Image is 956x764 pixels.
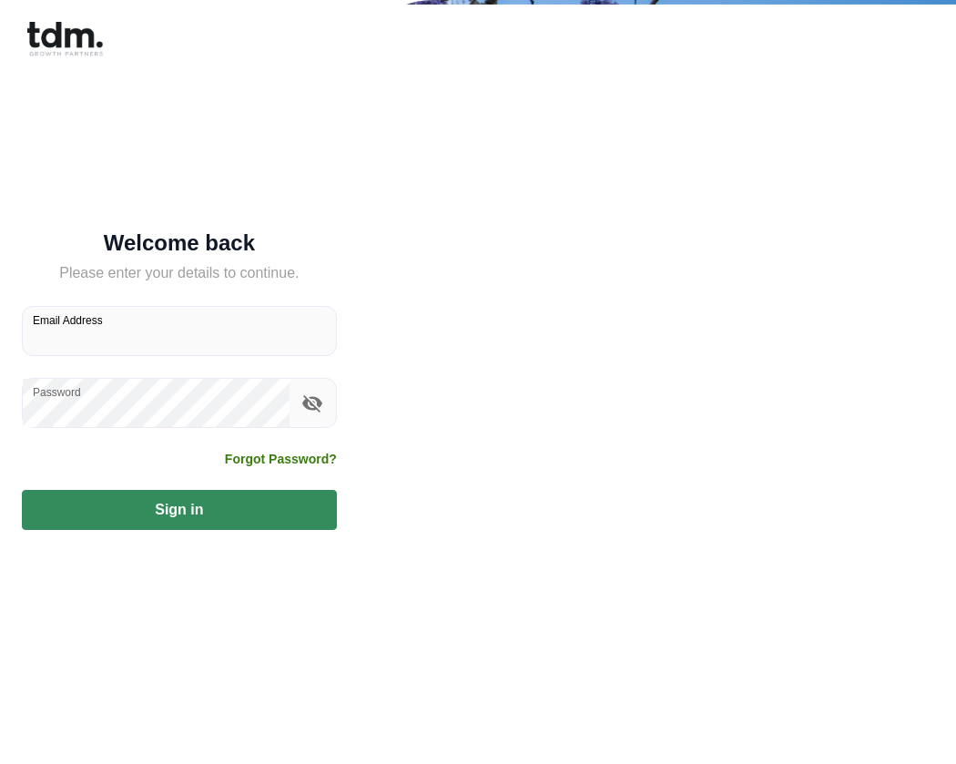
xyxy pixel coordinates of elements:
label: Password [33,384,81,400]
h5: Please enter your details to continue. [22,262,337,284]
button: toggle password visibility [297,388,328,419]
button: Sign in [22,490,337,530]
h5: Welcome back [22,234,337,252]
label: Email Address [33,312,103,328]
a: Forgot Password? [225,450,337,468]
